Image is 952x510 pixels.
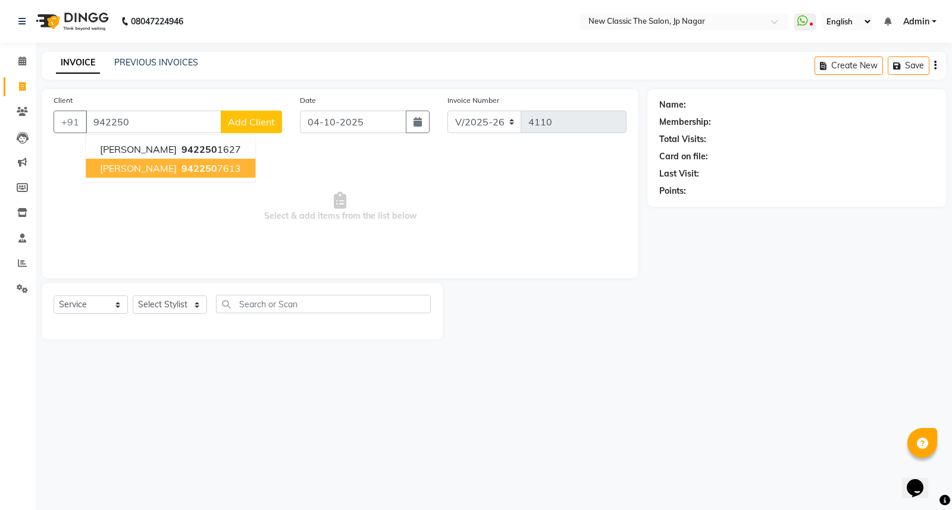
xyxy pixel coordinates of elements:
[216,295,431,313] input: Search or Scan
[56,52,100,74] a: INVOICE
[54,147,627,266] span: Select & add items from the list below
[54,95,73,106] label: Client
[54,111,87,133] button: +91
[221,111,282,133] button: Add Client
[181,162,217,174] span: 942250
[659,133,706,146] div: Total Visits:
[659,116,711,128] div: Membership:
[902,462,940,498] iframe: chat widget
[131,5,183,38] b: 08047224946
[659,168,699,180] div: Last Visit:
[179,143,241,155] ngb-highlight: 1627
[100,143,177,155] span: [PERSON_NAME]
[100,162,177,174] span: [PERSON_NAME]
[659,185,686,197] div: Points:
[181,143,217,155] span: 942250
[659,99,686,111] div: Name:
[179,162,241,174] ngb-highlight: 7613
[114,57,198,68] a: PREVIOUS INVOICES
[300,95,316,106] label: Date
[30,5,112,38] img: logo
[228,116,275,128] span: Add Client
[86,111,221,133] input: Search by Name/Mobile/Email/Code
[659,150,708,163] div: Card on file:
[447,95,499,106] label: Invoice Number
[903,15,929,28] span: Admin
[815,56,883,75] button: Create New
[888,56,929,75] button: Save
